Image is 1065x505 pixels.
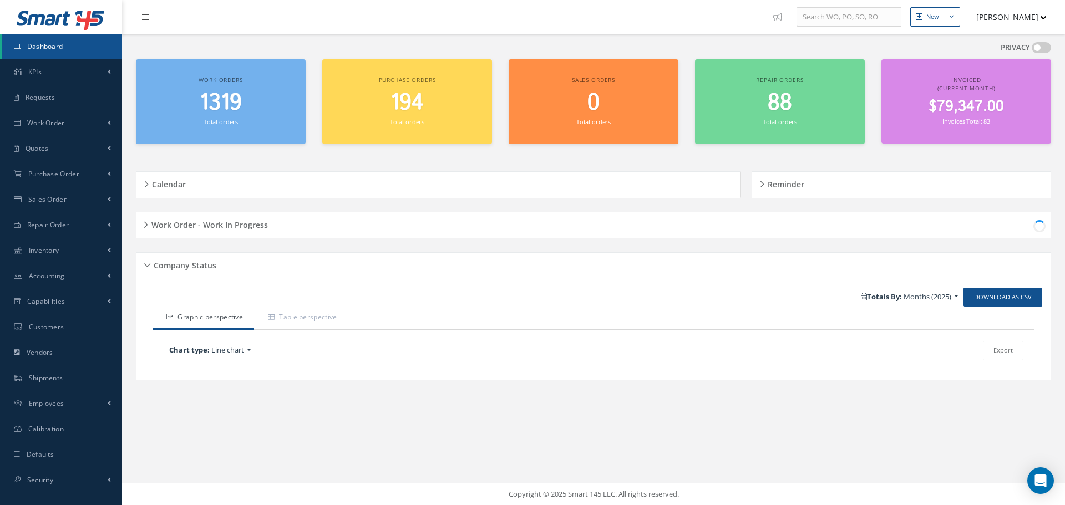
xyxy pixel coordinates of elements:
[764,176,804,190] h5: Reminder
[204,118,238,126] small: Total orders
[509,59,678,144] a: Sales orders 0 Total orders
[797,7,901,27] input: Search WO, PO, SO, RO
[983,341,1023,360] button: Export
[26,144,49,153] span: Quotes
[861,292,902,302] b: Totals By:
[133,489,1054,500] div: Copyright © 2025 Smart 145 LLC. All rights reserved.
[937,84,996,92] span: (Current Month)
[587,87,600,119] span: 0
[27,297,65,306] span: Capabilities
[763,118,797,126] small: Total orders
[855,289,963,305] a: Totals By: Months (2025)
[169,345,210,355] b: Chart type:
[29,373,63,382] span: Shipments
[29,271,65,280] span: Accounting
[881,59,1051,144] a: Invoiced (Current Month) $79,347.00 Invoices Total: 83
[768,87,792,119] span: 88
[200,87,242,119] span: 1319
[148,217,268,230] h5: Work Order - Work In Progress
[27,475,53,484] span: Security
[572,76,615,84] span: Sales orders
[27,348,53,357] span: Vendors
[1027,467,1054,494] div: Open Intercom Messenger
[28,169,79,178] span: Purchase Order
[322,59,492,144] a: Purchase orders 194 Total orders
[951,76,981,84] span: Invoiced
[149,176,186,190] h5: Calendar
[756,76,803,84] span: Repair orders
[26,93,55,102] span: Requests
[27,42,63,51] span: Dashboard
[966,6,1047,28] button: [PERSON_NAME]
[904,292,951,302] span: Months (2025)
[29,246,59,255] span: Inventory
[27,450,54,459] span: Defaults
[1001,42,1030,53] label: PRIVACY
[576,118,611,126] small: Total orders
[926,12,939,22] div: New
[929,96,1004,118] span: $79,347.00
[150,257,216,271] h5: Company Status
[910,7,960,27] button: New
[27,220,69,229] span: Repair Order
[942,117,990,125] small: Invoices Total: 83
[136,59,306,144] a: Work orders 1319 Total orders
[695,59,865,144] a: Repair orders 88 Total orders
[199,76,242,84] span: Work orders
[29,322,64,331] span: Customers
[28,424,64,433] span: Calibration
[2,34,122,59] a: Dashboard
[28,195,67,204] span: Sales Order
[390,118,424,126] small: Total orders
[153,307,254,330] a: Graphic perspective
[27,118,65,127] span: Work Order
[164,342,439,359] a: Chart type: Line chart
[963,288,1042,307] a: Download as CSV
[29,399,64,408] span: Employees
[390,87,424,119] span: 194
[254,307,348,330] a: Table perspective
[379,76,436,84] span: Purchase orders
[211,345,244,355] span: Line chart
[28,67,42,76] span: KPIs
